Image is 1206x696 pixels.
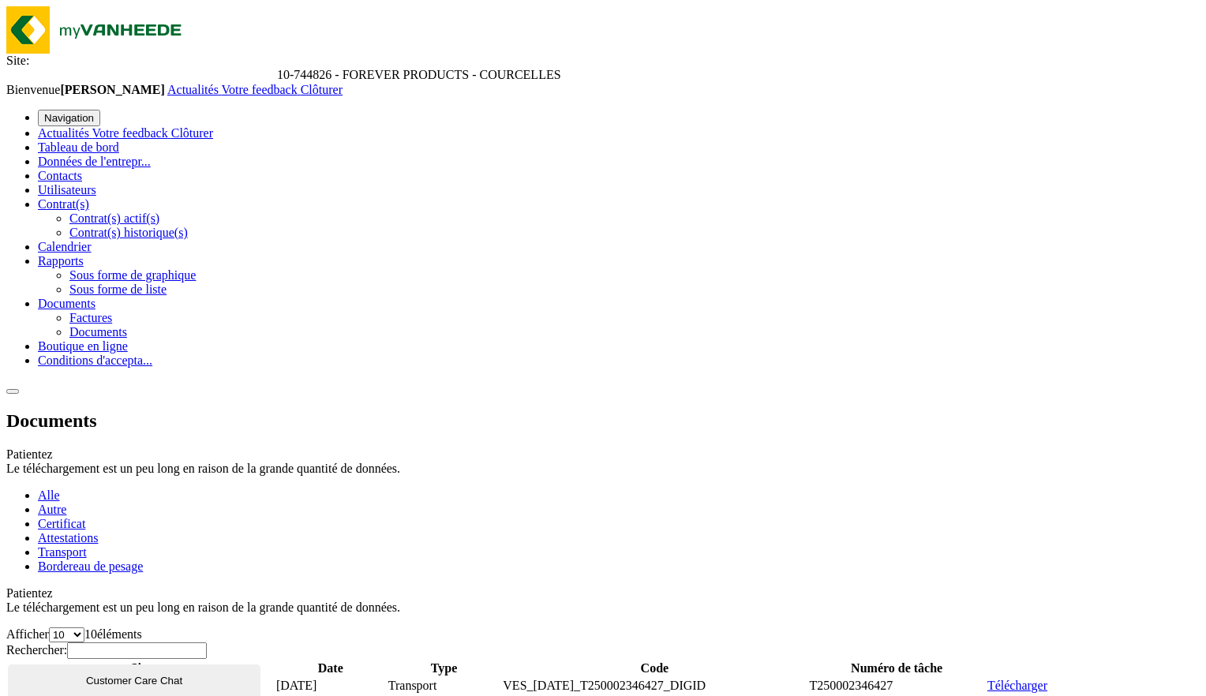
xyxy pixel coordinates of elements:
a: Actualités [167,83,222,96]
iframe: chat widget [8,661,264,696]
a: Documents [69,325,127,339]
span: Bienvenue [6,83,167,96]
span: Date [318,661,343,675]
a: Actualités [38,126,92,140]
a: Autre [38,503,66,516]
td: Transport [388,678,501,694]
a: Tableau de bord [38,140,119,154]
span: Actualités [167,83,219,96]
a: Sous forme de graphique [69,268,196,282]
span: Navigation [44,112,94,124]
a: Attestations [38,531,98,544]
strong: [PERSON_NAME] [60,83,164,96]
span: Actualités [38,126,89,140]
a: Données de l'entrepr... [38,155,151,168]
a: Calendrier [38,240,92,253]
td: VES_[DATE]_T250002346427_DIGID [502,678,807,694]
a: Utilisateurs [38,183,96,196]
a: Documents [38,297,96,310]
span: Numéro de tâche [851,661,942,675]
a: Transport [38,545,87,559]
a: Boutique en ligne [38,339,128,353]
span: Votre feedback [92,126,168,140]
img: myVanheede [6,6,196,54]
label: Rechercher: [6,643,67,657]
p: Patientez Le téléchargement est un peu long en raison de la grande quantité de données. [6,447,1200,476]
a: Sous forme de liste [69,283,167,296]
a: Contrat(s) historique(s) [69,226,188,239]
a: Télécharger [987,679,1047,692]
a: Contrat(s) [38,197,89,211]
a: Alle [38,488,60,502]
p: Patientez Le téléchargement est un peu long en raison de la grande quantité de données. [6,586,1200,615]
span: 10 [84,627,97,641]
a: Clôturer [171,126,213,140]
span: 10-744826 - FOREVER PRODUCTS - COURCELLES [277,68,561,81]
a: Certificat [38,517,85,530]
label: Afficher éléments [6,627,142,641]
select: Afficher10éléments [49,627,84,642]
h2: Documents [6,410,1200,432]
a: Votre feedback [92,126,171,140]
a: Contrat(s) actif(s) [69,211,159,225]
span: Code [641,661,669,675]
a: Votre feedback [222,83,301,96]
a: Factures [69,311,112,324]
span: Type [431,661,457,675]
a: Rapports [38,254,84,268]
button: Navigation [38,110,100,126]
span: Votre feedback [222,83,298,96]
td: T250002346427 [808,678,984,694]
span: Site: [6,54,29,67]
a: Contacts [38,169,82,182]
a: Clôturer [301,83,343,96]
td: [DATE] [275,678,386,694]
a: Conditions d'accepta... [38,354,152,367]
a: Bordereau de pesage [38,559,143,573]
